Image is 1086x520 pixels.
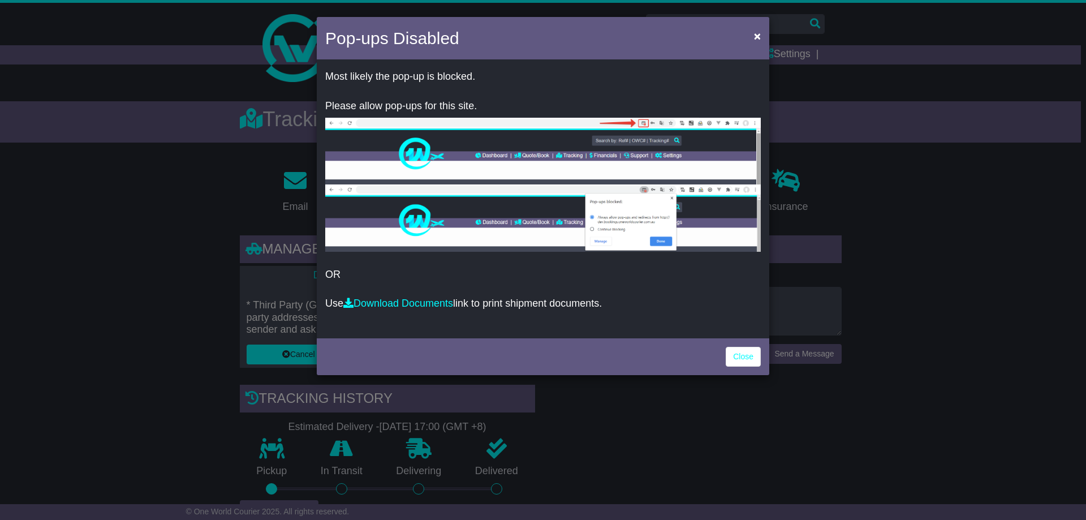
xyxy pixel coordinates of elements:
img: allow-popup-1.png [325,118,761,184]
a: Close [726,347,761,367]
p: Use link to print shipment documents. [325,298,761,310]
span: × [754,29,761,42]
p: Please allow pop-ups for this site. [325,100,761,113]
div: OR [317,62,769,336]
img: allow-popup-2.png [325,184,761,252]
h4: Pop-ups Disabled [325,25,459,51]
a: Download Documents [343,298,453,309]
p: Most likely the pop-up is blocked. [325,71,761,83]
button: Close [748,24,766,48]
